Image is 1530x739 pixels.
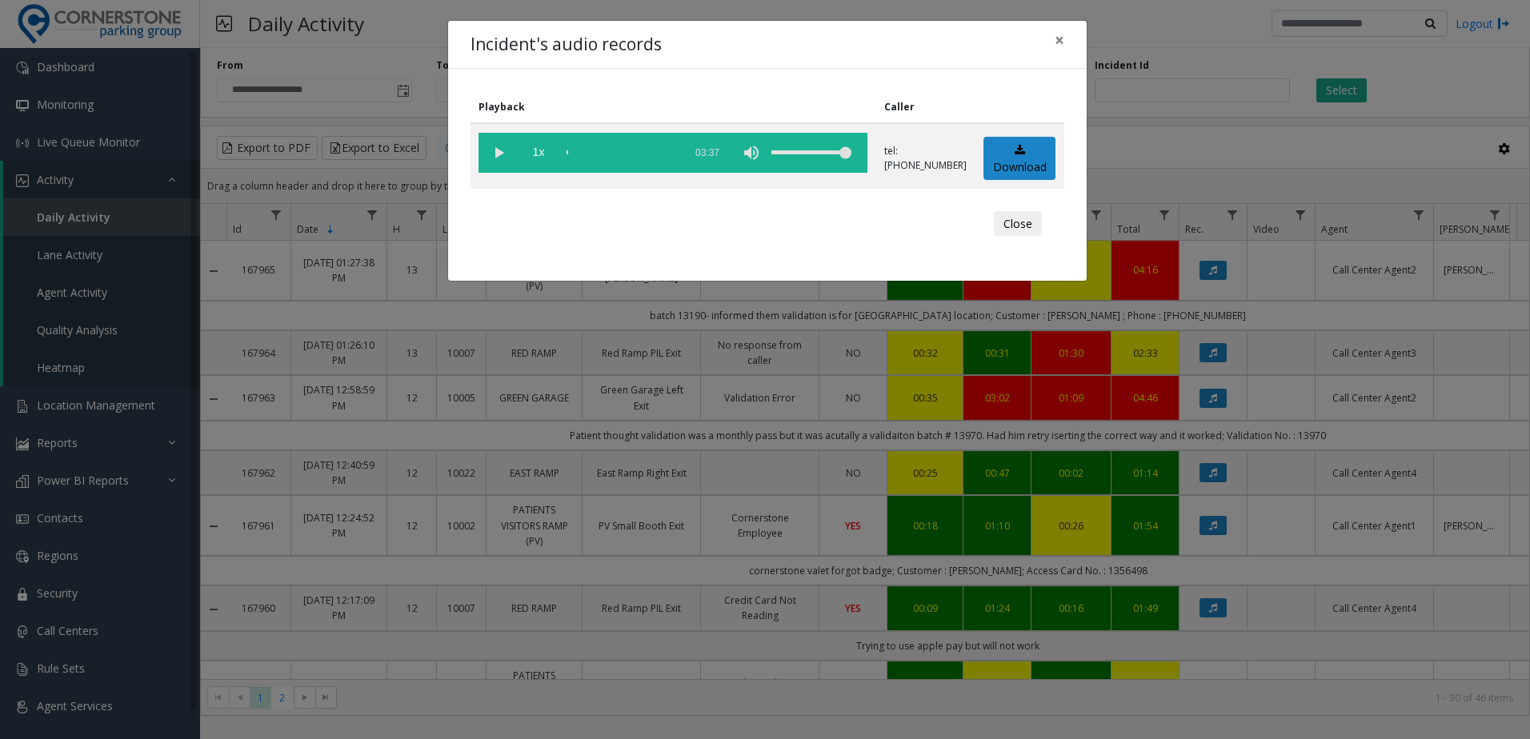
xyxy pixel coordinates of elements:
[983,137,1055,181] a: Download
[471,32,662,58] h4: Incident's audio records
[567,133,675,173] div: scrub bar
[1055,29,1064,51] span: ×
[771,133,851,173] div: volume level
[1043,21,1075,60] button: Close
[884,144,967,173] p: tel:[PHONE_NUMBER]
[994,211,1042,237] button: Close
[519,133,559,173] span: playback speed button
[471,91,876,123] th: Playback
[876,91,975,123] th: Caller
